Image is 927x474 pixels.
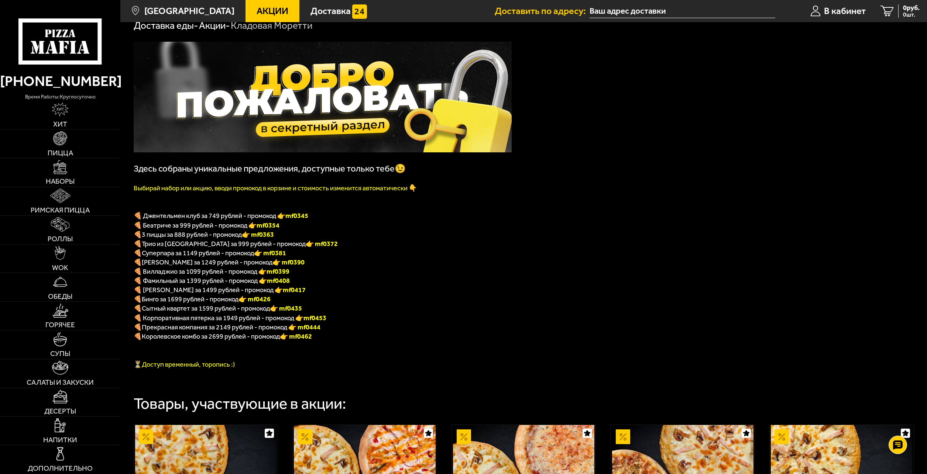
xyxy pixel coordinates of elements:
[283,286,306,294] b: mf0417
[52,264,68,271] span: WOK
[134,221,279,229] span: 🍕 Беатриче за 999 рублей - промокод 👉
[288,323,320,331] font: 👉 mf0444
[257,6,288,15] span: Акции
[267,277,290,285] b: mf0408
[616,429,630,444] img: Акционный
[775,429,789,444] img: Акционный
[134,314,326,322] span: 🍕 Корпоративная пятерка за 1949 рублей - промокод 👉
[134,277,290,285] span: 🍕 Фамильный за 1399 рублей - промокод 👉
[238,295,271,303] b: 👉 mf0426
[134,360,235,369] span: ⏳Доступ временный, торопись :)
[254,249,286,257] font: 👉 mf0381
[352,4,367,19] img: 15daf4d41897b9f0e9f617042186c801.svg
[134,332,142,340] font: 🍕
[590,4,775,18] input: Ваш адрес доставки
[134,267,289,276] span: 🍕 Вилладжио за 1099 рублей - промокод 👉
[298,429,312,444] img: Акционный
[134,258,142,266] b: 🍕
[257,221,279,229] b: mf0354
[142,304,270,312] span: Сытный квартет за 1599 рублей - промокод
[134,286,306,294] span: 🍕 [PERSON_NAME] за 1499 рублей - промокод 👉
[134,212,308,220] span: 🍕 Джентельмен клуб за 749 рублей - промокод 👉
[824,6,866,15] span: В кабинет
[242,231,274,239] font: 👉 mf0363
[144,6,234,15] span: [GEOGRAPHIC_DATA]
[267,267,289,276] b: mf0399
[48,235,73,242] span: Роллы
[142,295,238,303] span: Бинго за 1699 рублей - промокод
[50,350,70,357] span: Супы
[199,20,230,31] a: Акции-
[44,408,76,415] span: Десерты
[31,207,90,214] span: Римская пицца
[142,249,254,257] span: Суперпара за 1149 рублей - промокод
[48,149,73,156] span: Пицца
[457,429,471,444] img: Акционный
[285,212,308,220] b: mf0345
[142,323,288,331] span: Прекрасная компания за 2149 рублей - промокод
[903,12,920,18] span: 0 шт.
[303,314,326,322] b: mf0453
[134,163,406,174] span: Здесь собраны уникальные предложения, доступные только тебе😉
[43,436,77,443] span: Напитки
[134,396,346,412] div: Товары, участвующие в акции:
[134,231,142,239] font: 🍕
[134,249,142,257] font: 🍕
[495,6,590,15] span: Доставить по адресу:
[48,293,72,300] span: Обеды
[903,4,920,11] span: 0 руб.
[310,6,351,15] span: Доставка
[46,178,75,185] span: Наборы
[134,240,142,248] font: 🍕
[28,465,93,472] span: Дополнительно
[590,4,775,18] span: Ленинградская область, Всеволожский район, Мурино, Воронцовский бульвар, 17
[270,304,302,312] b: 👉 mf0435
[142,332,280,340] span: Королевское комбо за 2699 рублей - промокод
[134,20,198,31] a: Доставка еды-
[27,379,94,386] span: Салаты и закуски
[306,240,338,248] font: 👉 mf0372
[45,321,75,328] span: Горячее
[142,258,272,266] span: [PERSON_NAME] за 1249 рублей - промокод
[134,323,142,331] font: 🍕
[134,295,142,303] b: 🍕
[272,258,305,266] b: 👉 mf0390
[280,332,312,340] font: 👉 mf0462
[139,429,153,444] img: Акционный
[142,240,306,248] span: Трио из [GEOGRAPHIC_DATA] за 999 рублей - промокод
[134,42,512,152] img: 1024x1024
[142,231,242,239] span: 3 пиццы за 888 рублей - промокод
[134,304,142,312] b: 🍕
[231,20,312,32] div: Кладовая Моретти
[134,184,417,192] font: Выбирай набор или акцию, вводи промокод в корзине и стоимость изменится автоматически 👇
[53,121,67,128] span: Хит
